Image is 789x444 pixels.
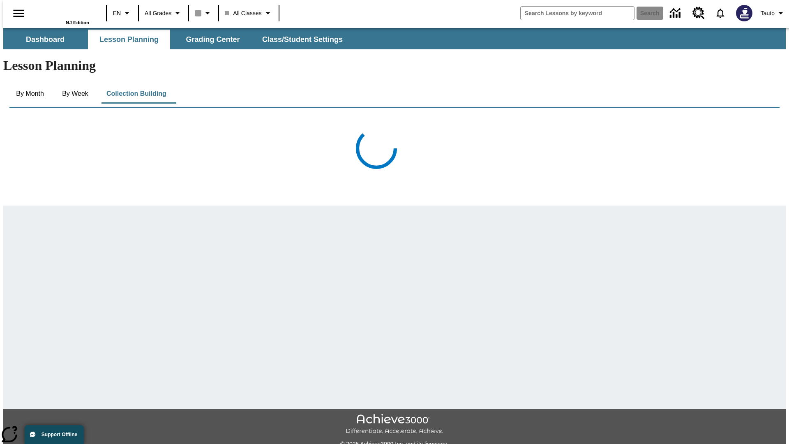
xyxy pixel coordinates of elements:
button: Grading Center [172,30,254,49]
div: SubNavbar [3,28,786,49]
button: Lesson Planning [88,30,170,49]
button: Profile/Settings [757,6,789,21]
a: Resource Center, Will open in new tab [687,2,710,24]
button: Collection Building [100,84,173,104]
img: Achieve3000 Differentiate Accelerate Achieve [346,414,443,435]
a: Notifications [710,2,731,24]
a: Data Center [665,2,687,25]
span: All Classes [225,9,261,18]
button: By Month [9,84,51,104]
div: Home [36,3,89,25]
div: SubNavbar [3,30,350,49]
input: search field [521,7,634,20]
img: Avatar [736,5,752,21]
span: All Grades [145,9,171,18]
span: Tauto [761,9,775,18]
button: Support Offline [25,425,84,444]
span: Support Offline [42,432,77,437]
button: Class: All Classes, Select your class [221,6,276,21]
span: NJ Edition [66,20,89,25]
a: Home [36,4,89,20]
button: Language: EN, Select a language [109,6,136,21]
button: Dashboard [4,30,86,49]
button: By Week [55,84,96,104]
button: Select a new avatar [731,2,757,24]
h1: Lesson Planning [3,58,786,73]
button: Open side menu [7,1,31,25]
span: EN [113,9,121,18]
button: Class/Student Settings [256,30,349,49]
button: Grade: All Grades, Select a grade [141,6,186,21]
